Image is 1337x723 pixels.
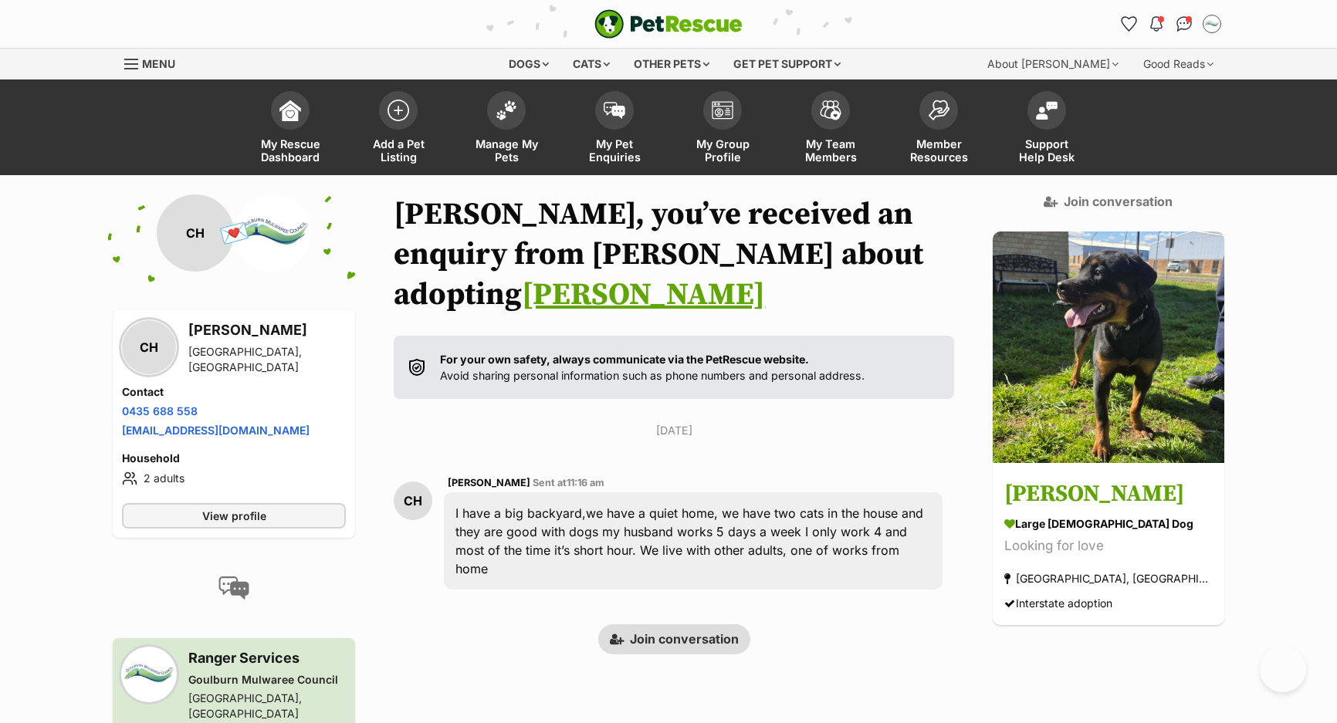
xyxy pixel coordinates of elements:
[1132,49,1224,79] div: Good Reads
[796,137,865,164] span: My Team Members
[394,422,954,438] p: [DATE]
[668,83,777,175] a: My Group Profile
[598,624,750,654] a: Join conversation
[394,194,954,315] h1: [PERSON_NAME], you’ve received an enquiry from [PERSON_NAME] about adopting
[440,351,865,384] p: Avoid sharing personal information such as phone numbers and personal address.
[448,477,530,488] span: [PERSON_NAME]
[1260,646,1306,692] iframe: Help Scout Beacon - Open
[1144,12,1169,36] button: Notifications
[496,100,517,120] img: manage-my-pets-icon-02211641906a0b7f246fdf0571729dbe1e7629f14944591b6c1af311fb30b64b.svg
[236,83,344,175] a: My Rescue Dashboard
[122,320,176,374] div: CH
[1172,12,1197,36] a: Conversations
[188,647,346,669] h3: Ranger Services
[885,83,993,175] a: Member Resources
[567,477,604,488] span: 11:16 am
[1004,569,1213,590] div: [GEOGRAPHIC_DATA], [GEOGRAPHIC_DATA]
[1044,194,1173,208] a: Join conversation
[122,469,346,488] li: 2 adults
[993,231,1224,463] img: Maggie
[394,481,432,520] div: CH
[594,9,743,39] img: logo-e224e6f780fb5917bec1dbf3a21bbac754714ae5b6737aabdf751b685950b380.svg
[604,102,625,119] img: pet-enquiries-icon-7e3ad2cf08bfb03b45e93fb7055b45f3efa6380592205ae92323e6603595dc1f.svg
[1036,101,1058,120] img: help-desk-icon-fdf02630f3aa405de69fd3d07c3f3aa587a6932b1a1747fa1d2bba05be0121f9.svg
[1204,16,1220,32] img: Amanda Pain profile pic
[122,424,310,437] a: [EMAIL_ADDRESS][DOMAIN_NAME]
[122,647,176,701] img: Goulburn Mulwaree Council profile pic
[188,319,346,341] h3: [PERSON_NAME]
[580,137,649,164] span: My Pet Enquiries
[533,477,604,488] span: Sent at
[1004,478,1213,512] h3: [PERSON_NAME]
[344,83,452,175] a: Add a Pet Listing
[188,344,346,375] div: [GEOGRAPHIC_DATA], [GEOGRAPHIC_DATA]
[142,57,175,70] span: Menu
[234,194,311,272] img: Goulburn Mulwaree Council profile pic
[1116,12,1141,36] a: Favourites
[188,672,346,688] div: Goulburn Mulwaree Council
[1116,12,1224,36] ul: Account quick links
[688,137,757,164] span: My Group Profile
[594,9,743,39] a: PetRescue
[364,137,433,164] span: Add a Pet Listing
[993,466,1224,626] a: [PERSON_NAME] large [DEMOGRAPHIC_DATA] Dog Looking for love [GEOGRAPHIC_DATA], [GEOGRAPHIC_DATA] ...
[522,275,765,314] a: [PERSON_NAME]
[122,451,346,466] h4: Household
[977,49,1129,79] div: About [PERSON_NAME]
[1150,16,1163,32] img: notifications-46538b983faf8c2785f20acdc204bb7945ddae34d4c08c2a6579f10ce5e182be.svg
[202,508,266,524] span: View profile
[777,83,885,175] a: My Team Members
[560,83,668,175] a: My Pet Enquiries
[1004,536,1213,557] div: Looking for love
[217,217,252,250] span: 💌
[623,49,720,79] div: Other pets
[440,353,809,366] strong: For your own safety, always communicate via the PetRescue website.
[472,137,541,164] span: Manage My Pets
[993,83,1101,175] a: Support Help Desk
[122,384,346,400] h4: Contact
[1176,16,1193,32] img: chat-41dd97257d64d25036548639549fe6c8038ab92f7586957e7f3b1b290dea8141.svg
[712,101,733,120] img: group-profile-icon-3fa3cf56718a62981997c0bc7e787c4b2cf8bcc04b72c1350f741eb67cf2f40e.svg
[498,49,560,79] div: Dogs
[1004,593,1112,614] div: Interstate adoption
[723,49,851,79] div: Get pet support
[124,49,186,76] a: Menu
[1004,516,1213,532] div: large [DEMOGRAPHIC_DATA] Dog
[1012,137,1081,164] span: Support Help Desk
[562,49,621,79] div: Cats
[279,100,301,121] img: dashboard-icon-eb2f2d2d3e046f16d808141f083e7271f6b2e854fb5c12c21221c1fb7104beca.svg
[444,492,943,590] div: I have a big backyard,we have a quiet home, we have two cats in the house and they are good with ...
[218,576,249,600] img: conversation-icon-4a6f8262b818ee0b60e3300018af0b2d0b884aa5de6e9bcb8d3d4eeb1a70a7c4.svg
[928,100,949,120] img: member-resources-icon-8e73f808a243e03378d46382f2149f9095a855e16c252ad45f914b54edf8863c.svg
[820,100,841,120] img: team-members-icon-5396bd8760b3fe7c0b43da4ab00e1e3bb1a5d9ba89233759b79545d2d3fc5d0d.svg
[157,194,234,272] div: CH
[188,691,346,721] div: [GEOGRAPHIC_DATA], [GEOGRAPHIC_DATA]
[122,404,198,417] a: 0435 688 558
[388,100,409,121] img: add-pet-listing-icon-0afa8454b4691262ce3f59096e99ab1cd57d4a30225e0717b998d2c9b9846f56.svg
[122,503,346,529] a: View profile
[1200,12,1224,36] button: My account
[452,83,560,175] a: Manage My Pets
[904,137,973,164] span: Member Resources
[256,137,325,164] span: My Rescue Dashboard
